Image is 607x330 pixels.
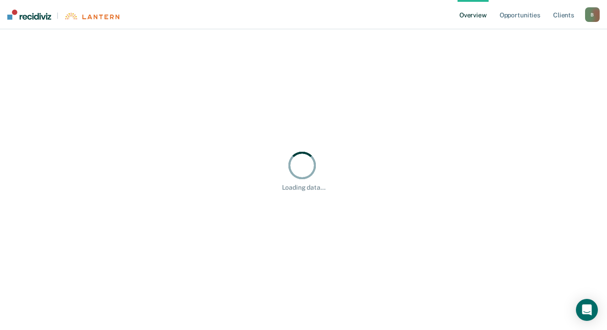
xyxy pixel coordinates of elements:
[7,10,51,20] img: Recidiviz
[282,184,325,192] div: Loading data...
[576,299,598,321] div: Open Intercom Messenger
[64,13,119,20] img: Lantern
[7,10,119,20] a: |
[585,7,600,22] button: B
[51,12,64,20] span: |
